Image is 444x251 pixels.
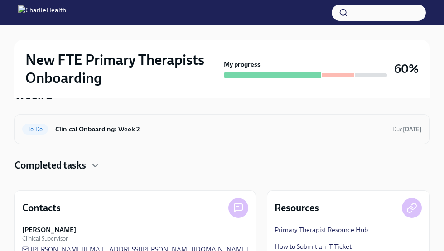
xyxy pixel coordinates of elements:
[14,159,86,172] h4: Completed tasks
[25,51,220,87] h2: New FTE Primary Therapists Onboarding
[275,225,368,234] a: Primary Therapist Resource Hub
[22,225,76,234] strong: [PERSON_NAME]
[392,125,422,134] span: September 14th, 2025 07:00
[22,201,61,215] h4: Contacts
[224,60,261,69] strong: My progress
[394,61,419,77] h3: 60%
[55,124,385,134] h6: Clinical Onboarding: Week 2
[22,126,48,133] span: To Do
[275,242,352,251] a: How to Submit an IT Ticket
[18,5,66,20] img: CharlieHealth
[403,126,422,133] strong: [DATE]
[14,159,430,172] div: Completed tasks
[392,126,422,133] span: Due
[22,234,68,243] span: Clinical Supervisor
[22,122,422,136] a: To DoClinical Onboarding: Week 2Due[DATE]
[275,201,319,215] h4: Resources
